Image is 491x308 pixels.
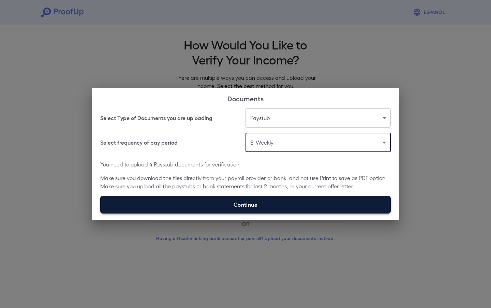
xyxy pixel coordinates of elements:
[92,88,399,108] h2: Documents
[100,196,391,214] label: Continue
[100,174,391,190] p: Make sure you download the files directly from your payroll provider or bank, and not use Print t...
[245,108,391,128] div: Paystub
[100,138,178,147] h6: Select frequency of pay period
[245,133,391,152] div: Bi-Weekly
[100,114,212,122] h6: Select Type of Documents you are uploading
[100,160,391,168] p: You need to upload 4 Paystub documents for verification.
